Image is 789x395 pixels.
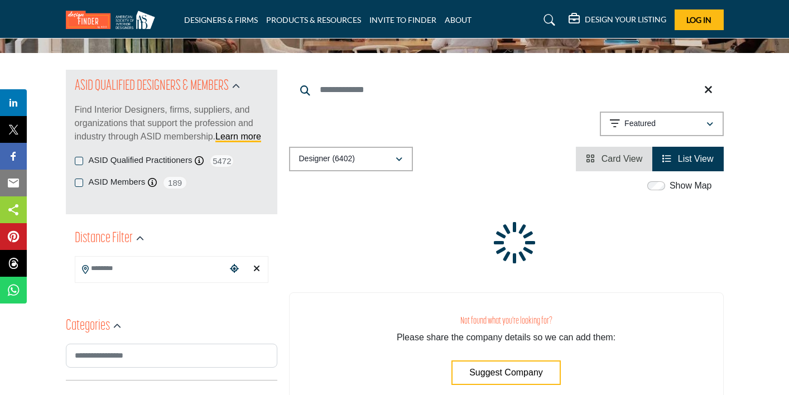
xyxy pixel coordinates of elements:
[397,333,615,342] span: Please share the company details so we can add them:
[652,147,723,171] li: List View
[184,15,258,25] a: DESIGNERS & FIRMS
[75,179,83,187] input: ASID Members checkbox
[66,316,110,336] h2: Categories
[586,154,642,163] a: View Card
[585,15,666,25] h5: DESIGN YOUR LISTING
[533,11,562,29] a: Search
[289,147,413,171] button: Designer (6402)
[162,176,187,190] span: 189
[576,147,652,171] li: Card View
[600,112,724,136] button: Featured
[75,229,133,249] h2: Distance Filter
[451,360,561,385] button: Suggest Company
[675,9,724,30] button: Log In
[662,154,713,163] a: View List
[445,15,472,25] a: ABOUT
[75,103,268,143] p: Find Interior Designers, firms, suppliers, and organizations that support the profession and indu...
[686,15,711,25] span: Log In
[266,15,361,25] a: PRODUCTS & RESOURCES
[678,154,714,163] span: List View
[75,76,229,97] h2: ASID QUALIFIED DESIGNERS & MEMBERS
[469,368,543,377] span: Suggest Company
[66,344,277,368] input: Search Category
[89,176,146,189] label: ASID Members
[75,258,226,280] input: Search Location
[312,315,701,327] h3: Not found what you're looking for?
[89,154,193,167] label: ASID Qualified Practitioners
[299,153,355,165] p: Designer (6402)
[624,118,656,129] p: Featured
[248,257,265,281] div: Clear search location
[66,11,161,29] img: Site Logo
[670,179,712,192] label: Show Map
[569,13,666,27] div: DESIGN YOUR LISTING
[226,257,243,281] div: Choose your current location
[75,157,83,165] input: ASID Qualified Practitioners checkbox
[209,154,234,168] span: 5472
[369,15,436,25] a: INVITE TO FINDER
[602,154,643,163] span: Card View
[289,76,724,103] input: Search Keyword
[215,132,261,141] a: Learn more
